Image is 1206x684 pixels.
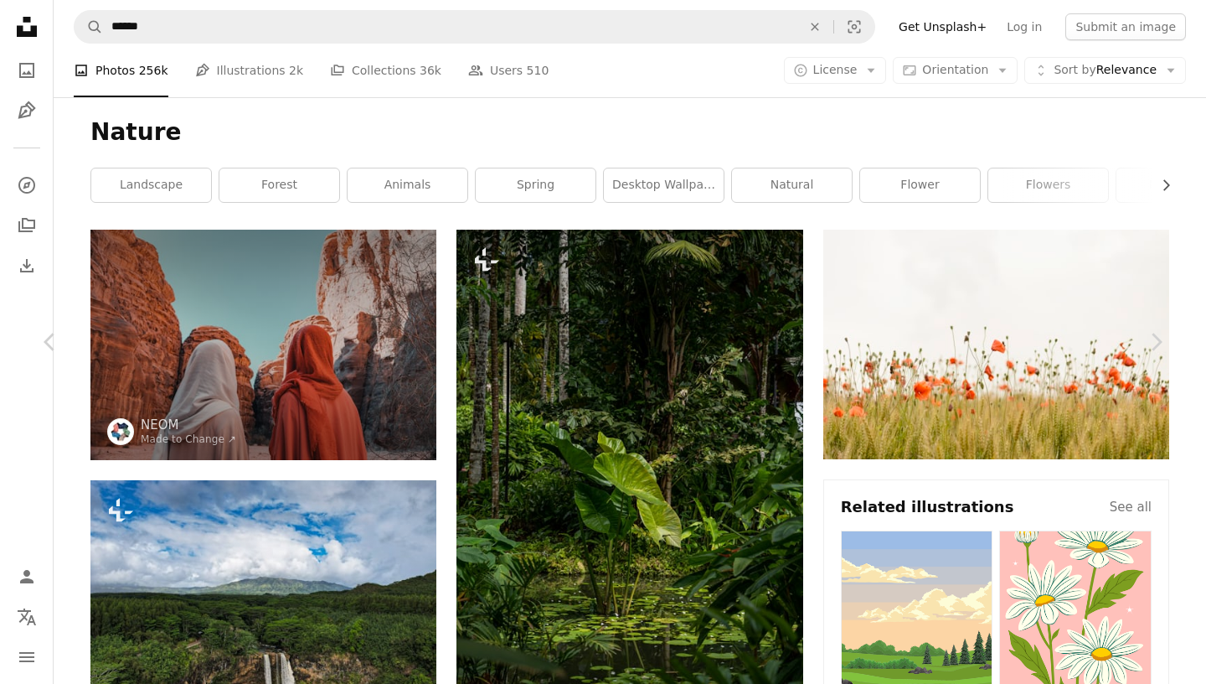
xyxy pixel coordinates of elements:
[141,433,236,445] a: Made to Change ↗
[604,168,724,202] a: desktop wallpaper
[527,61,549,80] span: 510
[813,63,858,76] span: License
[90,117,1169,148] h1: Nature
[330,44,441,97] a: Collections 36k
[75,11,103,43] button: Search Unsplash
[860,168,980,202] a: flower
[219,168,339,202] a: forest
[834,11,874,43] button: Visual search
[784,57,887,84] button: License
[889,13,997,40] a: Get Unsplash+
[90,337,436,352] a: a couple of women standing next to each other
[10,600,44,634] button: Language
[10,249,44,282] a: Download History
[988,168,1108,202] a: flowers
[420,61,441,80] span: 36k
[1024,57,1186,84] button: Sort byRelevance
[90,230,436,460] img: a couple of women standing next to each other
[997,13,1052,40] a: Log in
[456,481,802,496] a: a lush green forest filled with lots of trees
[10,54,44,87] a: Photos
[1065,13,1186,40] button: Submit an image
[841,497,1014,517] h4: Related illustrations
[468,44,549,97] a: Users 510
[10,94,44,127] a: Illustrations
[1110,497,1152,517] a: See all
[10,209,44,242] a: Collections
[1054,63,1095,76] span: Sort by
[796,11,833,43] button: Clear
[10,640,44,674] button: Menu
[141,417,236,433] a: NEOM
[348,168,467,202] a: animals
[10,560,44,593] a: Log in / Sign up
[10,168,44,202] a: Explore
[1105,262,1206,422] a: Next
[823,230,1169,459] img: orange flowers
[74,10,875,44] form: Find visuals sitewide
[893,57,1018,84] button: Orientation
[476,168,595,202] a: spring
[91,168,211,202] a: landscape
[922,63,988,76] span: Orientation
[195,44,303,97] a: Illustrations 2k
[1151,168,1169,202] button: scroll list to the right
[732,168,852,202] a: natural
[107,418,134,445] img: Go to NEOM's profile
[1054,62,1157,79] span: Relevance
[289,61,303,80] span: 2k
[823,336,1169,351] a: orange flowers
